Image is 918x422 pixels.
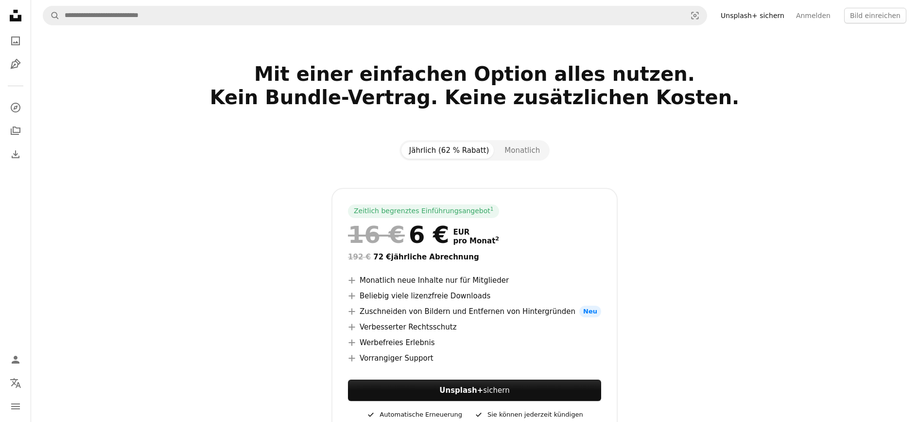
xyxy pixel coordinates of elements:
[348,253,371,261] span: 192 €
[348,222,405,247] span: 16 €
[160,62,790,132] h2: Mit einer einfachen Option alles nutzen. Kein Bundle-Vertrag. Keine zusätzlichen Kosten.
[6,145,25,164] a: Bisherige Downloads
[6,31,25,51] a: Fotos
[844,8,906,23] button: Bild einreichen
[715,8,790,23] a: Unsplash+ sichern
[348,337,601,349] li: Werbefreies Erlebnis
[348,290,601,302] li: Beliebig viele lizenzfreie Downloads
[366,409,462,421] div: Automatische Erneuerung
[790,8,836,23] a: Anmelden
[490,206,494,212] sup: 1
[6,55,25,74] a: Grafiken
[348,321,601,333] li: Verbesserter Rechtsschutz
[683,6,707,25] button: Visuelle Suche
[348,222,449,247] div: 6 €
[439,386,483,395] strong: Unsplash+
[348,306,601,317] li: Zuschneiden von Bildern und Entfernen von Hintergründen
[6,98,25,117] a: Entdecken
[348,380,601,401] button: Unsplash+sichern
[348,251,601,263] div: 72 € jährliche Abrechnung
[348,275,601,286] li: Monatlich neue Inhalte nur für Mitglieder
[6,6,25,27] a: Startseite — Unsplash
[6,350,25,369] a: Anmelden / Registrieren
[579,306,601,317] span: Neu
[348,352,601,364] li: Vorrangiger Support
[495,236,499,242] sup: 2
[453,228,499,237] span: EUR
[488,206,496,216] a: 1
[497,142,548,159] button: Monatlich
[6,373,25,393] button: Sprache
[6,121,25,141] a: Kollektionen
[493,237,501,245] a: 2
[348,204,499,218] div: Zeitlich begrenztes Einführungsangebot
[401,142,497,159] button: Jährlich (62 % Rabatt)
[43,6,707,25] form: Finden Sie Bildmaterial auf der ganzen Webseite
[6,397,25,416] button: Menü
[43,6,60,25] button: Unsplash suchen
[474,409,583,421] div: Sie können jederzeit kündigen
[453,237,499,245] span: pro Monat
